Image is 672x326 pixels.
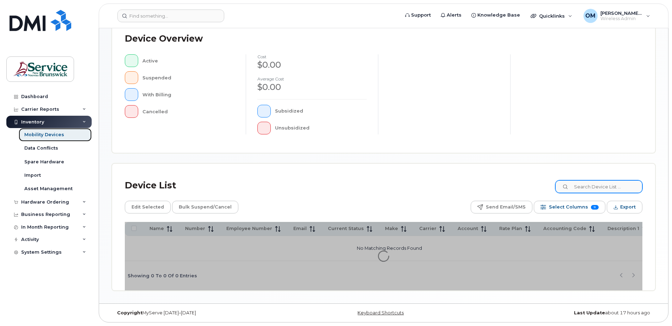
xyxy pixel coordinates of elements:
[257,59,367,71] div: $0.00
[486,202,526,212] span: Send Email/SMS
[620,202,636,212] span: Export
[579,9,655,23] div: Oliveira, Michael (DNRED/MRNDE-DAAF/MAAP)
[411,12,431,19] span: Support
[591,205,599,210] span: 11
[400,8,436,22] a: Support
[125,30,203,48] div: Device Overview
[471,201,532,213] button: Send Email/SMS
[257,54,367,59] h4: cost
[607,201,642,213] button: Export
[179,202,232,212] span: Bulk Suspend/Cancel
[112,310,293,316] div: MyServe [DATE]–[DATE]
[539,13,565,19] span: Quicklinks
[436,8,466,22] a: Alerts
[534,201,605,213] button: Select Columns 11
[117,310,142,315] strong: Copyright
[172,201,238,213] button: Bulk Suspend/Cancel
[142,71,235,84] div: Suspended
[358,310,404,315] a: Keyboard Shortcuts
[132,202,164,212] span: Edit Selected
[257,77,367,81] h4: Average cost
[585,12,595,20] span: OM
[257,81,367,93] div: $0.00
[275,105,367,117] div: Subsidized
[477,12,520,19] span: Knowledge Base
[526,9,577,23] div: Quicklinks
[125,176,176,195] div: Device List
[142,105,235,118] div: Cancelled
[142,54,235,67] div: Active
[549,202,588,212] span: Select Columns
[600,10,643,16] span: [PERSON_NAME] (DNRED/MRNDE-DAAF/MAAP)
[466,8,525,22] a: Knowledge Base
[447,12,462,19] span: Alerts
[275,122,367,134] div: Unsubsidized
[142,88,235,101] div: With Billing
[574,310,605,315] strong: Last Update
[600,16,643,22] span: Wireless Admin
[474,310,655,316] div: about 17 hours ago
[117,10,224,22] input: Find something...
[125,201,171,213] button: Edit Selected
[555,180,642,193] input: Search Device List ...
